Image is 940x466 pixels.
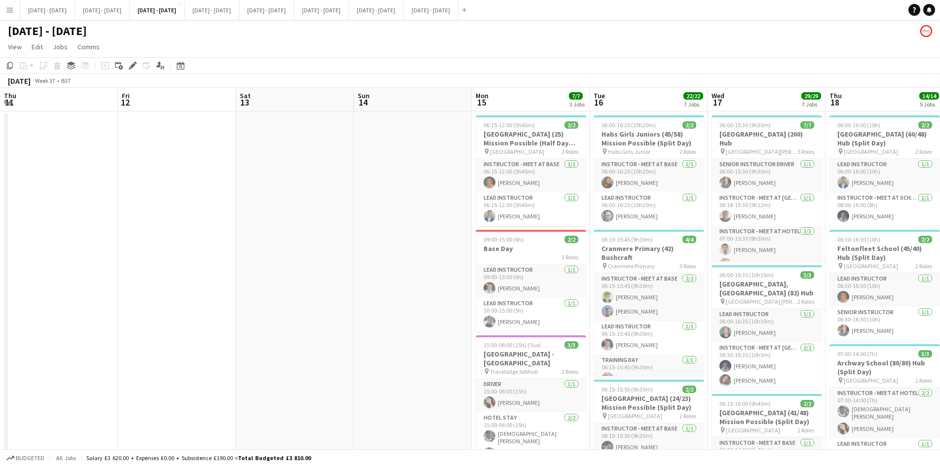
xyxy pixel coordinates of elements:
[829,115,940,226] div: 06:00-16:00 (10h)2/2[GEOGRAPHIC_DATA] (60/48) Hub (Split Day) [GEOGRAPHIC_DATA]2 RolesLead Instru...
[594,91,605,100] span: Tue
[920,25,932,37] app-user-avatar: Programmes & Operations
[564,236,578,243] span: 2/2
[719,271,774,279] span: 06:00-16:35 (10h35m)
[920,101,939,108] div: 5 Jobs
[726,427,780,434] span: [GEOGRAPHIC_DATA]
[474,97,489,108] span: 15
[800,121,814,129] span: 7/7
[801,92,821,100] span: 29/29
[8,42,22,51] span: View
[562,148,578,155] span: 2 Roles
[476,350,586,367] h3: [GEOGRAPHIC_DATA] - [GEOGRAPHIC_DATA]
[837,236,880,243] span: 06:30-16:30 (10h)
[490,368,538,375] span: Travelodge Solihull
[712,226,822,288] app-card-role: Instructor - Meet at Hotel3/307:00-15:30 (8h30m)[PERSON_NAME][PERSON_NAME]
[476,130,586,147] h3: [GEOGRAPHIC_DATA] (25) Mission Possible (Half Day AM)
[594,115,704,226] app-job-card: 06:00-16:20 (10h20m)2/2Habs Girls Juniors (45/58) Mission Possible (Split Day) Habs Girls Junior2...
[240,91,251,100] span: Sat
[608,148,650,155] span: Habs Girls Junior
[682,121,696,129] span: 2/2
[8,24,87,38] h1: [DATE] - [DATE]
[594,244,704,262] h3: Cranmere Primary (42) Bushcraft
[594,130,704,147] h3: Habs Girls Juniors (45/58) Mission Possible (Split Day)
[719,121,771,129] span: 06:00-15:30 (9h30m)
[797,148,814,155] span: 5 Roles
[5,453,46,464] button: Budgeted
[484,341,541,349] span: 15:00-06:00 (15h) (Tue)
[476,298,586,331] app-card-role: Lead Instructor1/110:00-15:00 (5h)[PERSON_NAME]
[712,265,822,390] app-job-card: 06:00-16:35 (10h35m)3/3[GEOGRAPHIC_DATA], [GEOGRAPHIC_DATA] (82) Hub [GEOGRAPHIC_DATA] [PERSON_NA...
[476,115,586,226] div: 06:15-12:00 (5h45m)2/2[GEOGRAPHIC_DATA] (25) Mission Possible (Half Day AM) [GEOGRAPHIC_DATA]2 Ro...
[294,0,349,20] button: [DATE] - [DATE]
[484,236,524,243] span: 09:00-15:00 (6h)
[476,264,586,298] app-card-role: Lead Instructor1/109:00-15:00 (6h)[PERSON_NAME]
[120,97,130,108] span: 12
[356,97,370,108] span: 14
[569,101,585,108] div: 3 Jobs
[679,262,696,270] span: 3 Roles
[915,262,932,270] span: 2 Roles
[8,76,31,86] div: [DATE]
[837,121,880,129] span: 06:00-16:00 (10h)
[53,42,68,51] span: Jobs
[829,159,940,192] app-card-role: Lead Instructor1/106:00-16:00 (10h)[PERSON_NAME]
[484,121,535,129] span: 06:15-12:00 (5h45m)
[349,0,404,20] button: [DATE] - [DATE]
[122,91,130,100] span: Fri
[684,101,703,108] div: 7 Jobs
[54,454,78,462] span: All jobs
[712,408,822,426] h3: [GEOGRAPHIC_DATA] (41/48) Mission Possible (Split Day)
[594,273,704,321] app-card-role: Instructor - Meet at Base2/206:15-15:45 (9h30m)[PERSON_NAME][PERSON_NAME]
[802,101,821,108] div: 7 Jobs
[679,148,696,155] span: 2 Roles
[829,91,842,100] span: Thu
[130,0,185,20] button: [DATE] - [DATE]
[828,97,842,108] span: 18
[679,412,696,420] span: 2 Roles
[564,341,578,349] span: 3/3
[594,423,704,457] app-card-role: Instructor - Meet at Base1/106:15-15:50 (9h35m)[PERSON_NAME]
[682,386,696,393] span: 2/2
[594,355,704,388] app-card-role: Training Day1/106:15-15:45 (9h30m)[PERSON_NAME]
[61,77,71,84] div: BST
[683,92,703,100] span: 22/22
[4,40,26,53] a: View
[562,253,578,261] span: 2 Roles
[564,121,578,129] span: 2/2
[476,230,586,331] app-job-card: 09:00-15:00 (6h)2/2Base Day2 RolesLead Instructor1/109:00-15:00 (6h)[PERSON_NAME]Lead Instructor1...
[569,92,583,100] span: 7/7
[594,192,704,226] app-card-role: Lead Instructor1/106:00-16:20 (10h20m)[PERSON_NAME]
[562,368,578,375] span: 2 Roles
[800,400,814,407] span: 2/2
[844,148,898,155] span: [GEOGRAPHIC_DATA]
[712,342,822,390] app-card-role: Instructor - Meet at [GEOGRAPHIC_DATA]2/206:30-16:35 (10h5m)[PERSON_NAME][PERSON_NAME]
[476,244,586,253] h3: Base Day
[844,262,898,270] span: [GEOGRAPHIC_DATA]
[608,412,662,420] span: [GEOGRAPHIC_DATA]
[719,400,771,407] span: 06:15-16:00 (9h45m)
[476,192,586,226] app-card-role: Lead Instructor1/106:15-12:00 (5h45m)[PERSON_NAME]
[829,230,940,340] app-job-card: 06:30-16:30 (10h)2/2Feltonfleet School (45/40) Hub (Split Day) [GEOGRAPHIC_DATA]2 RolesLead Instr...
[918,350,932,358] span: 3/3
[2,97,16,108] span: 11
[239,0,294,20] button: [DATE] - [DATE]
[594,321,704,355] app-card-role: Lead Instructor1/106:15-15:45 (9h30m)[PERSON_NAME]
[594,159,704,192] app-card-role: Instructor - Meet at Base1/106:00-16:20 (10h20m)[PERSON_NAME]
[476,335,586,463] app-job-card: 15:00-06:00 (15h) (Tue)3/3[GEOGRAPHIC_DATA] - [GEOGRAPHIC_DATA] Travelodge Solihull2 RolesDriver1...
[797,427,814,434] span: 2 Roles
[4,91,16,100] span: Thu
[238,97,251,108] span: 13
[476,159,586,192] app-card-role: Instructor - Meet at Base1/106:15-12:00 (5h45m)[PERSON_NAME]
[915,148,932,155] span: 2 Roles
[682,236,696,243] span: 4/4
[712,309,822,342] app-card-role: Lead Instructor1/106:00-16:35 (10h35m)[PERSON_NAME]
[829,358,940,376] h3: Archway School (80/80) Hub (Split Day)
[32,42,43,51] span: Edit
[712,192,822,226] app-card-role: Instructor - Meet at [GEOGRAPHIC_DATA]1/106:18-15:30 (9h12m)[PERSON_NAME]
[712,159,822,192] app-card-role: Senior Instructor Driver1/106:00-15:30 (9h30m)[PERSON_NAME]
[594,230,704,376] app-job-card: 06:15-15:45 (9h30m)4/4Cranmere Primary (42) Bushcraft Cranmere Primary3 RolesInstructor - Meet at...
[726,298,797,305] span: [GEOGRAPHIC_DATA] [PERSON_NAME]
[75,0,130,20] button: [DATE] - [DATE]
